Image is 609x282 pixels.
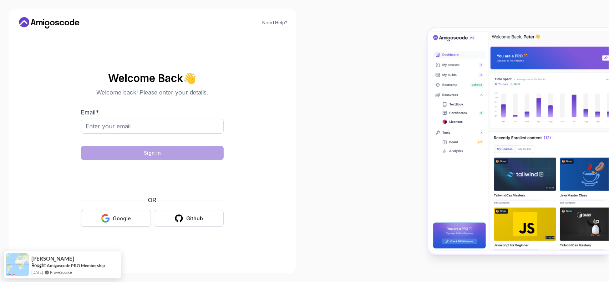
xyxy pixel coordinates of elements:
[182,70,199,86] span: 👋
[81,146,224,160] button: Sign in
[31,269,43,275] span: [DATE]
[113,215,131,222] div: Google
[50,269,72,275] a: ProveSource
[263,20,288,26] a: Need Help?
[186,215,203,222] div: Github
[81,109,99,116] label: Email *
[428,28,609,254] img: Amigoscode Dashboard
[148,196,156,204] p: OR
[81,210,151,227] button: Google
[81,88,224,97] p: Welcome back! Please enter your details.
[144,149,161,157] div: Sign in
[17,17,81,29] a: Home link
[154,210,224,227] button: Github
[98,164,206,191] iframe: Widget containing checkbox for hCaptcha security challenge
[6,253,29,276] img: provesource social proof notification image
[81,119,224,134] input: Enter your email
[47,263,105,268] a: Amigoscode PRO Membership
[81,72,224,84] h2: Welcome Back
[31,256,74,262] span: [PERSON_NAME]
[31,262,46,268] span: Bought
